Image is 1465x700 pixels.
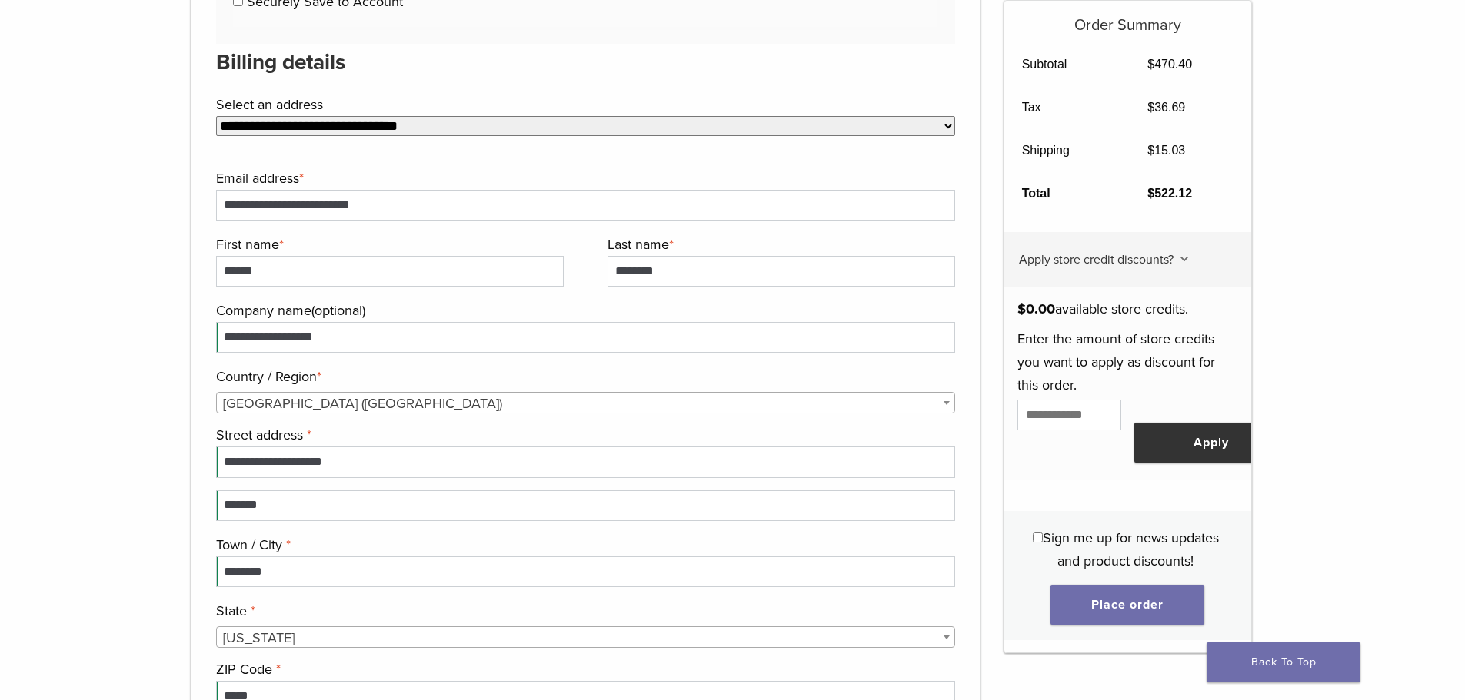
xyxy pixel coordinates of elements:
label: Select an address [216,93,952,116]
label: Country / Region [216,365,952,388]
img: caret.svg [1180,256,1188,262]
bdi: 522.12 [1147,187,1192,200]
p: Enter the amount of store credits you want to apply as discount for this order. [1017,327,1237,396]
span: Apply store credit discounts? [1019,252,1174,267]
h5: Order Summary [1004,1,1251,35]
label: Town / City [216,533,952,556]
th: Total [1004,172,1130,215]
label: First name [216,233,560,256]
span: $ [1147,187,1154,200]
p: available store credits. [1017,297,1237,320]
span: Sign me up for news updates and product discounts! [1043,529,1219,569]
th: Shipping [1004,129,1130,172]
label: Email address [216,167,952,190]
button: Apply [1134,423,1288,463]
th: Tax [1004,86,1130,129]
span: $ [1147,144,1154,157]
bdi: 470.40 [1147,58,1192,71]
th: Subtotal [1004,43,1130,86]
button: Place order [1050,585,1204,625]
bdi: 36.69 [1147,101,1185,114]
label: State [216,599,952,622]
span: (optional) [311,302,365,319]
span: Country / Region [216,392,956,413]
span: Arizona [217,627,955,649]
span: 0.00 [1017,300,1055,317]
span: $ [1017,300,1026,317]
span: $ [1147,101,1154,114]
bdi: 15.03 [1147,144,1185,157]
span: $ [1147,58,1154,71]
label: Company name [216,299,952,322]
label: ZIP Code [216,658,952,681]
a: Back To Top [1207,642,1360,682]
input: Sign me up for news updates and product discounts! [1033,532,1043,542]
span: United States (US) [217,393,955,414]
label: Last name [608,233,951,256]
label: Street address [216,423,952,446]
h3: Billing details [216,44,956,81]
span: State [216,626,956,648]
